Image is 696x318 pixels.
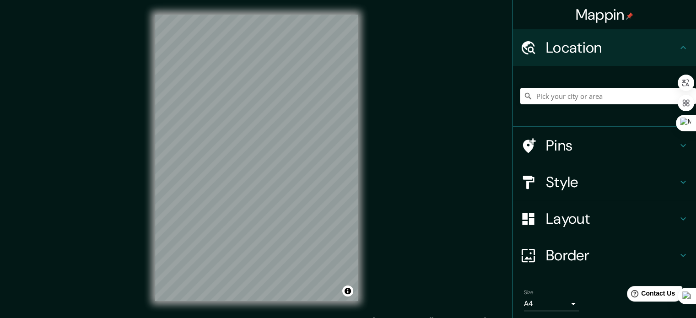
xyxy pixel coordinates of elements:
h4: Border [546,246,678,264]
h4: Style [546,173,678,191]
h4: Pins [546,136,678,155]
button: Toggle attribution [342,286,353,296]
label: Size [524,289,534,296]
h4: Mappin [576,5,634,24]
h4: Location [546,38,678,57]
div: Border [513,237,696,274]
canvas: Map [155,15,358,301]
img: pin-icon.png [626,12,633,20]
input: Pick your city or area [520,88,696,104]
div: A4 [524,296,579,311]
div: Style [513,164,696,200]
iframe: Help widget launcher [615,282,686,308]
div: Location [513,29,696,66]
h4: Layout [546,210,678,228]
div: Layout [513,200,696,237]
div: Pins [513,127,696,164]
